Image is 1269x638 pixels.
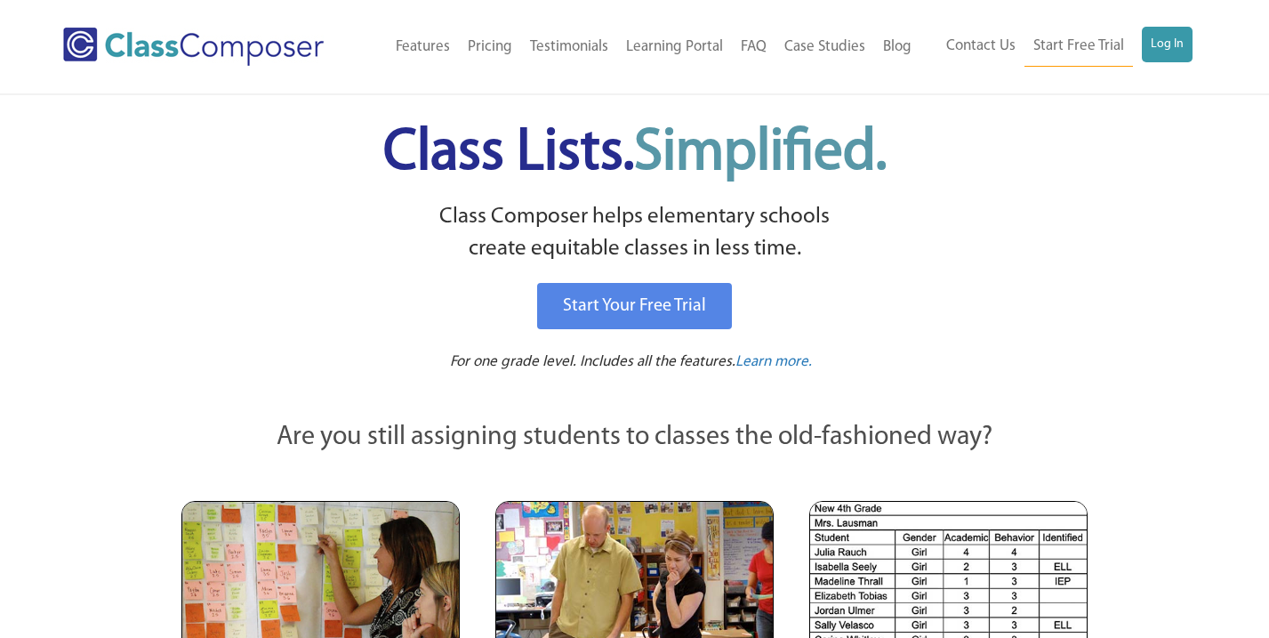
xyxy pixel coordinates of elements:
p: Are you still assigning students to classes the old-fashioned way? [181,418,1088,457]
span: Simplified. [634,125,887,182]
span: Class Lists. [383,125,887,182]
nav: Header Menu [362,28,920,67]
span: Start Your Free Trial [563,297,706,315]
a: Learning Portal [617,28,732,67]
span: For one grade level. Includes all the features. [450,354,735,369]
img: Class Composer [63,28,324,66]
a: Testimonials [521,28,617,67]
p: Class Composer helps elementary schools create equitable classes in less time. [179,201,1091,266]
span: Learn more. [735,354,812,369]
a: Blog [874,28,920,67]
a: Learn more. [735,351,812,374]
a: Start Free Trial [1024,27,1133,67]
a: Features [387,28,459,67]
a: Case Studies [775,28,874,67]
a: Log In [1142,27,1193,62]
nav: Header Menu [920,27,1193,67]
a: Contact Us [937,27,1024,66]
a: Pricing [459,28,521,67]
a: Start Your Free Trial [537,283,732,329]
a: FAQ [732,28,775,67]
